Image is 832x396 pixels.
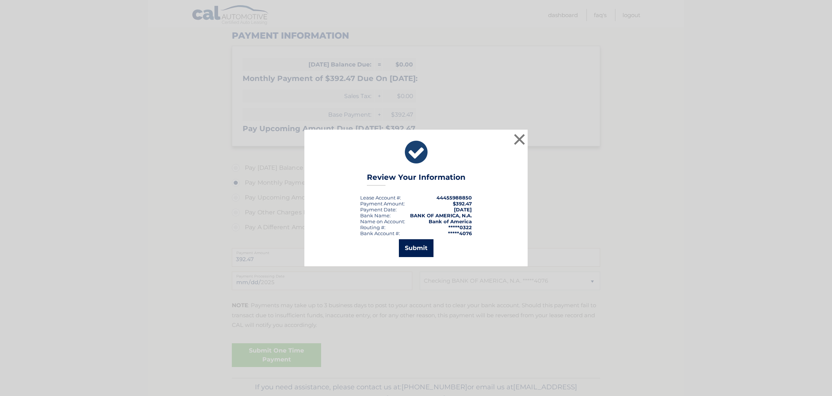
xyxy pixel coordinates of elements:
div: Bank Account #: [360,230,400,236]
button: × [512,132,527,147]
strong: BANK OF AMERICA, N.A. [410,212,472,218]
div: Lease Account #: [360,195,401,201]
div: Bank Name: [360,212,391,218]
span: [DATE] [454,207,472,212]
strong: 44455988850 [436,195,472,201]
div: : [360,207,397,212]
h3: Review Your Information [367,173,465,186]
div: Name on Account: [360,218,405,224]
span: Payment Date [360,207,396,212]
button: Submit [399,239,433,257]
span: $392.47 [453,201,472,207]
div: Payment Amount: [360,201,405,207]
div: Routing #: [360,224,385,230]
strong: Bank of America [429,218,472,224]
